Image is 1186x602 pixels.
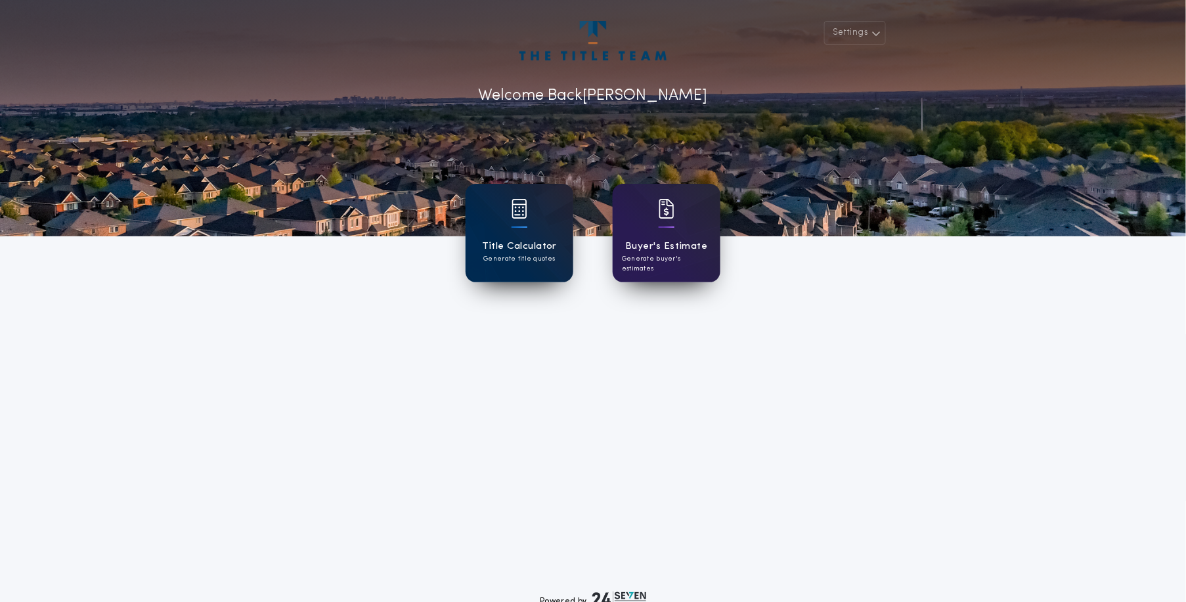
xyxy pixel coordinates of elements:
img: account-logo [519,21,667,60]
p: Welcome Back [PERSON_NAME] [479,84,708,108]
a: card iconBuyer's EstimateGenerate buyer's estimates [613,184,720,282]
button: Settings [824,21,886,45]
p: Generate buyer's estimates [622,254,711,274]
img: card icon [659,199,674,219]
a: card iconTitle CalculatorGenerate title quotes [466,184,573,282]
h1: Title Calculator [482,239,557,254]
img: card icon [512,199,527,219]
h1: Buyer's Estimate [625,239,707,254]
p: Generate title quotes [483,254,555,264]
